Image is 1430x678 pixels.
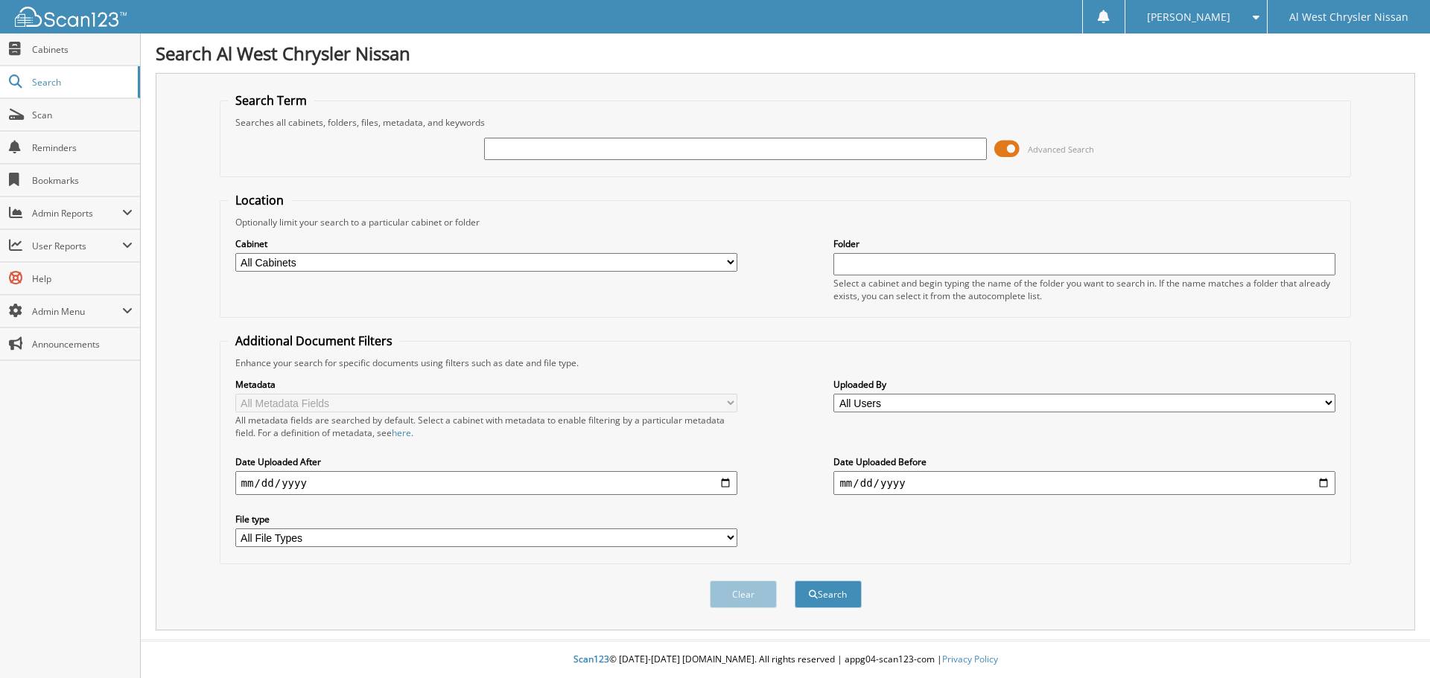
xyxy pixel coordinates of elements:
[228,356,1344,369] div: Enhance your search for specific documents using filters such as date and file type.
[392,426,411,439] a: here
[32,141,133,154] span: Reminders
[1356,607,1430,678] iframe: Chat Widget
[141,642,1430,678] div: © [DATE]-[DATE] [DOMAIN_NAME]. All rights reserved | appg04-scan123-com |
[795,581,862,608] button: Search
[32,240,122,252] span: User Reports
[833,277,1335,302] div: Select a cabinet and begin typing the name of the folder you want to search in. If the name match...
[156,41,1415,65] h1: Search Al West Chrysler Nissan
[235,455,737,468] label: Date Uploaded After
[235,414,737,439] div: All metadata fields are searched by default. Select a cabinet with metadata to enable filtering b...
[15,7,127,27] img: scan123-logo-white.svg
[1289,13,1408,22] span: Al West Chrysler Nissan
[228,192,291,208] legend: Location
[32,109,133,121] span: Scan
[235,513,737,525] label: File type
[32,43,133,56] span: Cabinets
[833,471,1335,495] input: end
[573,653,609,665] span: Scan123
[32,174,133,187] span: Bookmarks
[833,455,1335,468] label: Date Uploaded Before
[1028,144,1094,155] span: Advanced Search
[710,581,777,608] button: Clear
[32,305,122,318] span: Admin Menu
[942,653,998,665] a: Privacy Policy
[235,471,737,495] input: start
[228,333,400,349] legend: Additional Document Filters
[833,378,1335,391] label: Uploaded By
[32,338,133,351] span: Announcements
[228,116,1344,129] div: Searches all cabinets, folders, files, metadata, and keywords
[228,216,1344,228] div: Optionally limit your search to a particular cabinet or folder
[228,92,314,109] legend: Search Term
[235,237,737,250] label: Cabinet
[235,378,737,391] label: Metadata
[32,76,130,89] span: Search
[32,207,122,220] span: Admin Reports
[833,237,1335,250] label: Folder
[32,272,133,285] span: Help
[1147,13,1230,22] span: [PERSON_NAME]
